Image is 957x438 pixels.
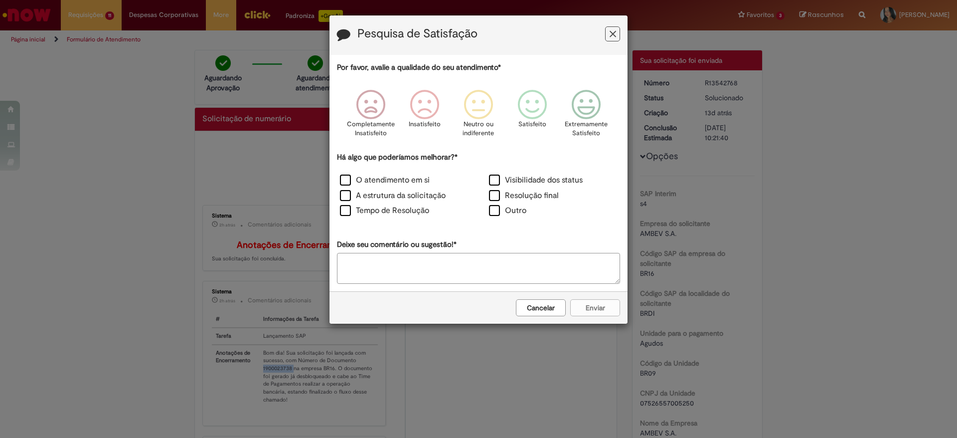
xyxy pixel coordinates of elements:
div: Completamente Insatisfeito [345,82,396,151]
button: Cancelar [516,299,566,316]
p: Neutro ou indiferente [461,120,496,138]
label: Pesquisa de Satisfação [357,27,478,40]
div: Satisfeito [507,82,558,151]
p: Extremamente Satisfeito [565,120,608,138]
p: Completamente Insatisfeito [347,120,395,138]
p: Insatisfeito [409,120,441,129]
label: A estrutura da solicitação [340,190,446,202]
div: Extremamente Satisfeito [561,82,612,151]
label: Visibilidade dos status [489,175,583,186]
label: Por favor, avalie a qualidade do seu atendimento* [337,62,501,73]
label: Outro [489,205,526,217]
label: Resolução final [489,190,559,202]
label: Deixe seu comentário ou sugestão!* [337,239,457,250]
div: Há algo que poderíamos melhorar?* [337,152,620,219]
label: Tempo de Resolução [340,205,429,217]
p: Satisfeito [518,120,546,129]
label: O atendimento em si [340,175,430,186]
div: Insatisfeito [399,82,450,151]
div: Neutro ou indiferente [453,82,504,151]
